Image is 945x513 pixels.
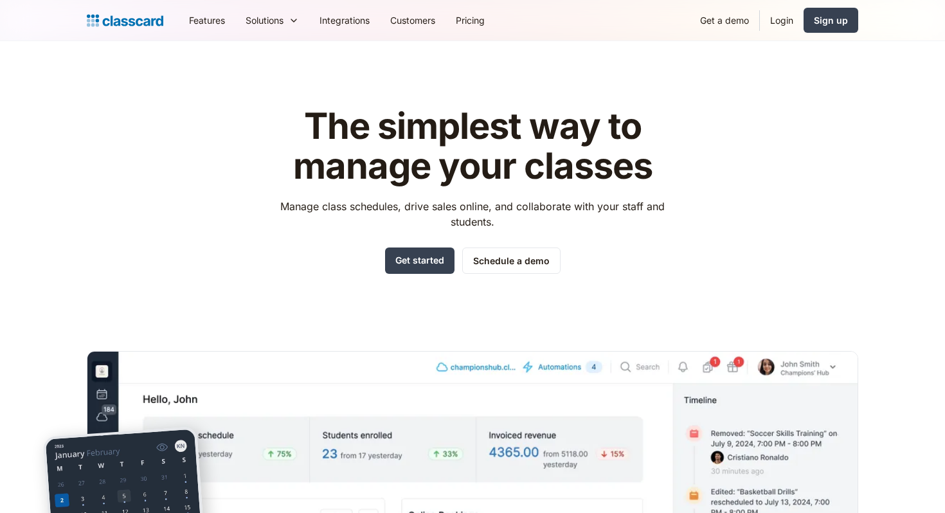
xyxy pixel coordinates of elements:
[87,12,163,30] a: Logo
[690,6,759,35] a: Get a demo
[309,6,380,35] a: Integrations
[760,6,804,35] a: Login
[246,14,283,27] div: Solutions
[380,6,446,35] a: Customers
[269,107,677,186] h1: The simplest way to manage your classes
[446,6,495,35] a: Pricing
[804,8,858,33] a: Sign up
[462,248,561,274] a: Schedule a demo
[179,6,235,35] a: Features
[235,6,309,35] div: Solutions
[269,199,677,230] p: Manage class schedules, drive sales online, and collaborate with your staff and students.
[385,248,455,274] a: Get started
[814,14,848,27] div: Sign up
